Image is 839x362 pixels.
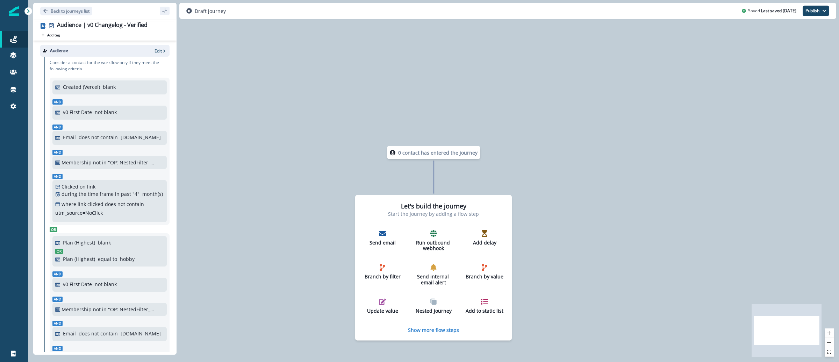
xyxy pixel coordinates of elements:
p: [DOMAIN_NAME] [121,330,161,337]
p: " 4 " [132,190,139,198]
span: And [52,271,63,277]
p: Back to journeys list [51,8,89,14]
p: not blank [95,281,117,288]
p: blank [98,239,111,246]
p: hobby [120,255,135,263]
button: Branch by filter [360,261,404,283]
button: Branch by value [462,261,507,283]
p: Email [63,134,76,141]
button: Show more flow steps [408,326,459,333]
p: does not contain [79,330,118,337]
span: Or [55,249,63,254]
p: v0 First Date [63,108,92,116]
p: Consider a contact for the workflow only if they meet the following criteria [50,59,170,72]
button: Send email [360,227,404,248]
p: does not contain [105,200,144,208]
p: Send email [363,240,402,246]
button: fit view [825,347,834,357]
p: not blank [95,108,117,116]
p: where link clicked [62,200,103,208]
p: Plan (Highest) [63,255,95,263]
p: Plan (Highest) [63,239,95,246]
p: Audience [50,48,68,54]
p: Draft journey [195,7,226,15]
p: Branch by value [465,274,504,280]
button: sidebar collapse toggle [160,7,170,15]
p: in past [115,190,131,198]
p: not in [93,306,107,313]
span: And [52,297,63,302]
button: Edit [155,48,167,54]
p: Add tag [47,33,60,37]
p: Branch by filter [363,274,402,280]
span: And [52,346,63,351]
p: Clicked on link [62,183,95,190]
div: 0 contact has entered the journey [366,146,501,159]
p: Add delay [465,240,504,246]
button: zoom out [825,338,834,347]
button: Add to static list [462,295,507,317]
span: And [52,125,63,130]
p: [DOMAIN_NAME] [121,134,161,141]
p: Membership [62,159,92,166]
p: during the time frame [62,190,114,198]
p: not in [93,159,107,166]
span: And [52,174,63,179]
p: Membership [62,306,92,313]
p: Edit [155,48,162,54]
p: Nested journey [414,308,453,314]
p: "OP: NestedFilter_MasterEmailSuppression" [108,159,155,166]
p: "OP: NestedFilter_MasterEmailSuppression" [108,306,155,313]
button: Run outbound webhook [411,227,456,254]
button: Nested journey [411,295,456,317]
p: Start the journey by adding a flow step [388,210,479,217]
span: And [52,99,63,105]
button: Update value [360,295,404,317]
button: Publish [803,6,829,16]
p: Email [63,330,76,337]
span: Or [50,227,57,232]
p: equal to [98,255,117,263]
p: Run outbound webhook [414,240,453,251]
div: Audience | v0 Changelog - Verified [57,22,148,29]
p: utm_source=NoClick [55,209,103,217]
span: And [52,321,63,326]
div: Let's build the journeyStart the journey by adding a flow stepSend emailRun outbound webhookAdd d... [355,195,512,341]
p: Add to static list [465,308,504,314]
button: Send internal email alert [411,261,456,289]
button: Go back [40,7,92,15]
p: blank [103,83,116,91]
p: Update value [363,308,402,314]
img: Inflection [9,6,19,16]
p: 0 contact has entered the journey [398,149,478,156]
p: v0 First Date [63,281,92,288]
p: Saved [748,8,760,14]
h2: Let's build the journey [401,203,466,210]
p: Send internal email alert [414,274,453,286]
p: does not contain [79,134,118,141]
button: Add delay [462,227,507,248]
button: Add tag [40,32,61,38]
p: Last saved [DATE] [761,8,796,14]
p: Created (Vercel) [63,83,100,91]
p: month(s) [142,190,163,198]
span: And [52,150,63,155]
